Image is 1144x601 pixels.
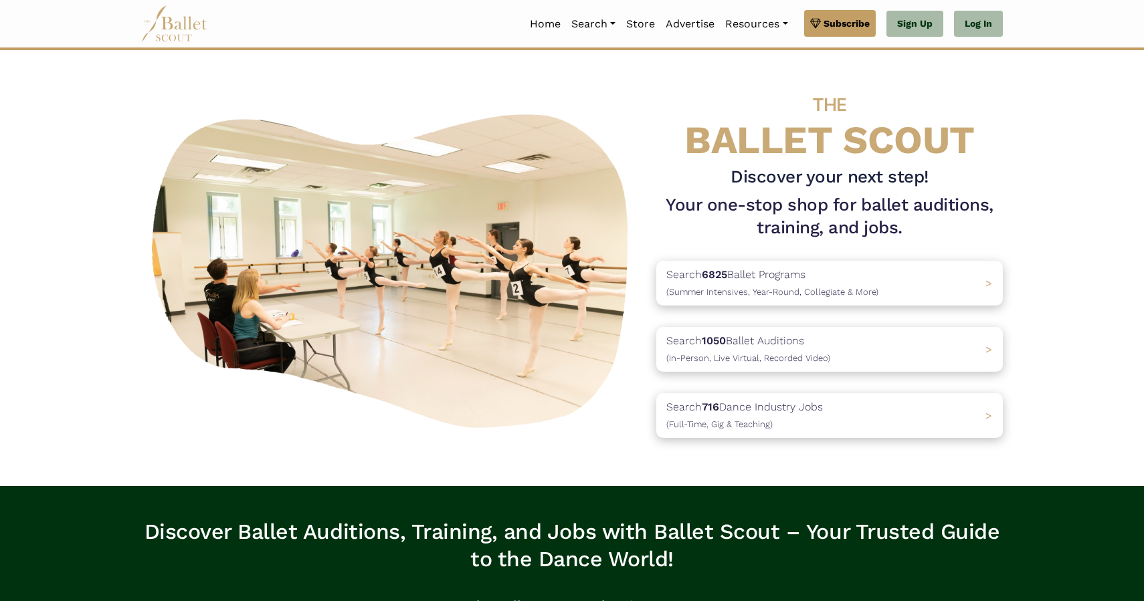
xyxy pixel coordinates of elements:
a: Search1050Ballet Auditions(In-Person, Live Virtual, Recorded Video) > [656,327,1003,372]
span: Subscribe [824,16,870,31]
a: Resources [720,10,793,38]
b: 1050 [702,334,726,347]
p: Search Ballet Programs [666,266,878,300]
p: Search Ballet Auditions [666,332,830,366]
a: Search6825Ballet Programs(Summer Intensives, Year-Round, Collegiate & More)> [656,261,1003,306]
h1: Your one-stop shop for ballet auditions, training, and jobs. [656,194,1003,239]
span: > [985,277,992,289]
span: THE [813,94,846,116]
span: (Summer Intensives, Year-Round, Collegiate & More) [666,287,878,297]
h3: Discover Ballet Auditions, Training, and Jobs with Ballet Scout – Your Trusted Guide to the Dance... [141,518,1003,574]
b: 6825 [702,268,727,281]
p: Search Dance Industry Jobs [666,398,823,433]
a: Store [621,10,660,38]
a: Sign Up [886,11,943,37]
span: (Full-Time, Gig & Teaching) [666,419,773,429]
span: > [985,409,992,422]
h4: BALLET SCOUT [656,77,1003,160]
b: 716 [702,400,719,413]
h3: Discover your next step! [656,166,1003,189]
img: gem.svg [810,16,821,31]
span: (In-Person, Live Virtual, Recorded Video) [666,353,830,363]
a: Search [566,10,621,38]
a: Log In [954,11,1003,37]
a: Advertise [660,10,720,38]
span: > [985,343,992,356]
a: Home [525,10,566,38]
img: A group of ballerinas talking to each other in a ballet studio [141,100,646,436]
a: Search716Dance Industry Jobs(Full-Time, Gig & Teaching) > [656,393,1003,438]
a: Subscribe [804,10,876,37]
